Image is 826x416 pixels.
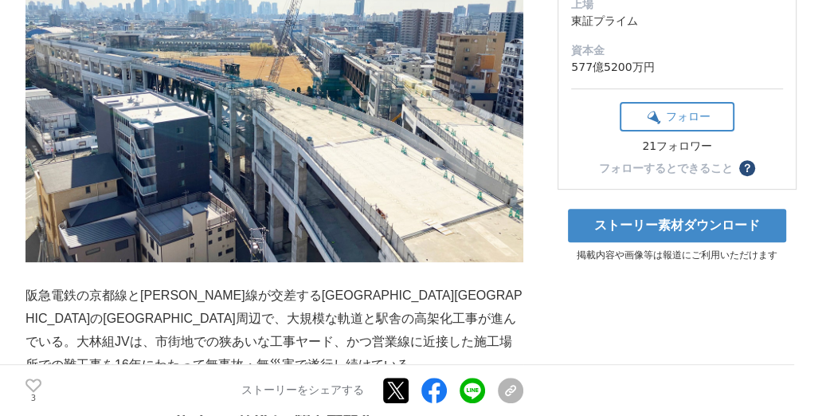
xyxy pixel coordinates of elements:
[558,249,797,262] p: 掲載内容や画像等は報道にご利用いただけます
[568,209,786,242] a: ストーリー素材ダウンロード
[742,163,753,174] span: ？
[620,102,734,131] button: フォロー
[599,163,733,174] div: フォローするとできること
[571,13,783,29] dd: 東証プライム
[25,285,523,376] p: 阪急電鉄の京都線と[PERSON_NAME]線が交差する[GEOGRAPHIC_DATA][GEOGRAPHIC_DATA]の[GEOGRAPHIC_DATA]周辺で、大規模な軌道と駅舎の高架化...
[571,59,783,76] dd: 577億5200万円
[25,394,41,402] p: 3
[571,42,783,59] dt: 資本金
[241,384,364,398] p: ストーリーをシェアする
[620,139,734,154] div: 21フォロワー
[739,160,755,176] button: ？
